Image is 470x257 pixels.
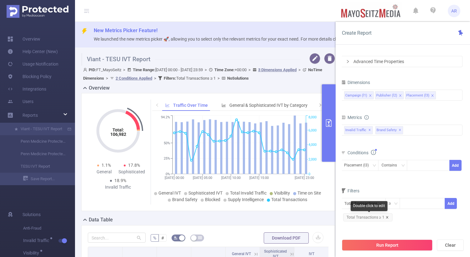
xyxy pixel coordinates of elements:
[7,33,40,45] a: Overview
[371,150,376,155] i: icon: info-circle
[227,76,249,81] b: No Solutions
[369,94,372,98] i: icon: close
[164,76,216,81] span: Total Transactions ≥ 1
[347,150,376,155] span: Conditions
[12,148,67,160] a: Penn Medicine Protected Media Report
[23,222,75,235] span: Anti-Fraud
[116,76,152,81] u: 2 Conditions Applied
[264,232,309,244] button: Download PDF
[114,178,126,183] span: 18.9%
[297,67,302,72] span: >
[165,176,184,180] tspan: [DATE] 00:00
[375,126,403,134] span: Brand Safety
[88,233,146,243] input: Search...
[203,67,209,72] span: >
[22,208,41,221] span: Solutions
[221,176,240,180] tspan: [DATE] 10:00
[308,116,317,120] tspan: 8,000
[12,123,67,135] a: Viant - TESU IVT Report
[7,5,68,18] img: Protected Media
[249,176,269,180] tspan: [DATE] 15:00
[172,197,197,202] span: Brand Safety
[229,103,307,108] span: General & Sophisticated IVT by Category
[104,184,132,190] div: Invalid Traffic
[341,115,362,120] span: Metrics
[230,190,267,195] span: Total Invalid Traffic
[112,127,124,132] tspan: Total:
[308,128,317,132] tspan: 6,000
[7,58,58,70] a: Usage Notification
[247,67,252,72] span: >
[309,252,314,256] span: IVT
[341,56,462,67] div: icon: rightAdvanced Time Properties
[375,91,404,99] li: Publisher (l2)
[308,172,310,176] tspan: 0
[12,160,67,173] a: TESU IVT Report
[364,115,369,120] i: icon: info-circle
[81,53,301,66] h1: Viant - TESU IVT Report
[341,80,370,85] span: Dimensions
[90,169,118,175] div: General
[274,190,290,195] span: Visibility
[382,160,401,171] div: Contains
[188,190,222,195] span: Sophisticated IVT
[318,103,322,107] i: icon: right
[81,28,87,34] i: icon: thunderbolt
[449,160,462,171] button: Add
[22,109,38,121] a: Reports
[161,116,170,120] tspan: 94.2%
[94,27,157,33] span: New Metrics Picker Feature!
[345,91,367,100] div: Campaign (l1)
[166,172,170,176] tspan: 0%
[205,197,220,202] span: Blocked
[110,132,126,137] tspan: 106,982
[155,103,159,107] i: icon: left
[341,188,359,193] span: Filters
[394,202,398,206] i: icon: down
[344,91,374,99] li: Campaign (l1)
[346,60,350,63] i: icon: right
[297,190,321,195] span: Time on Site
[406,91,429,100] div: Placement (l3)
[102,163,111,168] span: 1.1%
[342,30,372,36] span: Create Report
[376,91,397,100] div: Publisher (l2)
[228,197,264,202] span: Supply Intelligence
[351,201,387,211] div: Double click to edit
[121,67,127,72] span: >
[222,103,226,107] i: icon: bar-chart
[164,76,176,81] b: Filters :
[399,94,402,98] i: icon: close
[342,240,432,251] button: Run Report
[153,235,156,240] span: %
[7,45,58,58] a: Help Center (New)
[104,76,110,81] span: >
[133,67,155,72] b: Time Range:
[23,173,75,185] a: Save Report...
[198,236,202,240] i: icon: table
[94,37,361,42] span: We launched the new metrics picker 🚀, allowing you to select only the relevant metrics for your e...
[173,103,208,108] span: Traffic Over Time
[232,252,251,256] span: General IVT
[174,236,177,240] i: icon: bg-colors
[214,67,235,72] b: Time Zone:
[89,67,96,72] b: PID:
[216,76,222,81] span: >
[344,126,373,134] span: Invalid Traffic
[343,213,392,221] span: Total Transactions ≥ 1
[368,126,371,134] span: ✕
[405,91,436,99] li: Placement (l3)
[12,135,67,148] a: Penn Medicine Protected Media
[23,238,51,243] span: Invalid Traffic
[164,157,170,161] tspan: 25%
[7,95,33,108] a: Users
[23,251,41,255] span: Visibility
[83,67,322,81] span: FT_MayoSeitz [DATE] 00:00 - [DATE] 23:59 +00:00
[445,198,457,209] button: Add
[118,169,146,175] div: Sophisticated
[128,163,140,168] span: 17.8%
[7,83,46,95] a: Integrations
[437,240,464,251] button: Clear
[193,176,212,180] tspan: [DATE] 05:00
[308,157,317,161] tspan: 2,000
